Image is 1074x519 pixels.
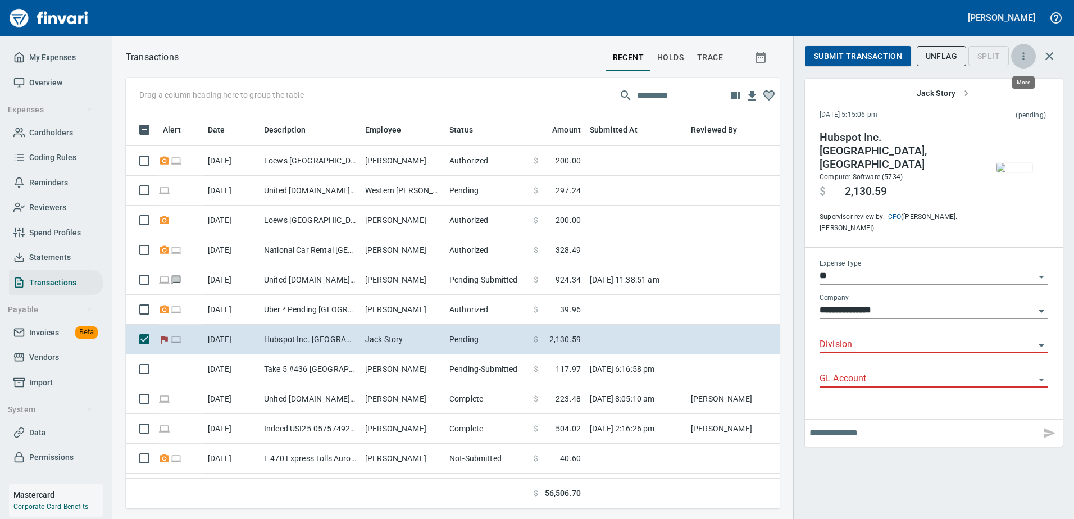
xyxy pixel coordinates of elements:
td: Complete [445,414,529,444]
a: Coding Rules [9,145,103,170]
td: [DATE] [203,295,260,325]
span: Spend Profiles [29,226,81,240]
span: holds [657,51,684,65]
td: [PERSON_NAME] [686,474,788,503]
span: Payable [8,303,93,317]
span: Online transaction [170,335,182,343]
img: Finvari [7,4,91,31]
span: [DATE] 5:15:06 pm [820,110,946,121]
td: Loews [GEOGRAPHIC_DATA] [GEOGRAPHIC_DATA] [GEOGRAPHIC_DATA] [260,206,361,235]
span: Reminders [29,176,68,190]
a: Reviewers [9,195,103,220]
td: [PERSON_NAME] [686,384,788,414]
button: Open [1034,338,1049,353]
span: Description [264,123,321,136]
a: Permissions [9,445,103,470]
p: Drag a column heading here to group the table [139,89,304,101]
td: [DATE] 8:05:10 am [585,384,686,414]
span: 200.00 [556,215,581,226]
a: Statements [9,245,103,270]
span: $ [534,304,538,315]
td: [PERSON_NAME] [361,384,445,414]
td: [PERSON_NAME] [361,146,445,176]
td: [PERSON_NAME] [361,235,445,265]
a: Transactions [9,270,103,295]
span: Statements [29,251,71,265]
td: [DATE] 3:20:19 pm [585,474,686,503]
td: [PERSON_NAME] [361,206,445,235]
span: Overview [29,76,62,90]
span: $ [534,334,538,345]
span: Receipt Required [158,216,170,224]
button: Show transactions within a particular date range [744,44,780,71]
span: UnFlag [926,49,957,63]
button: System [3,399,97,420]
span: Submitted At [590,123,652,136]
td: [PERSON_NAME] [361,354,445,384]
a: Vendors [9,345,103,370]
span: Alert [163,123,181,136]
td: Pending [445,325,529,354]
td: [DATE] [203,354,260,384]
a: Overview [9,70,103,95]
span: Amount [552,123,581,136]
td: Pending-Submitted [445,265,529,295]
span: 223.48 [556,393,581,404]
td: [DATE] 11:38:51 am [585,265,686,295]
td: Indeed USI25-05757492 [GEOGRAPHIC_DATA] [GEOGRAPHIC_DATA] [260,414,361,444]
td: [PERSON_NAME] [361,265,445,295]
a: Corporate Card Benefits [13,503,88,511]
span: Vendors [29,350,59,365]
span: Receipt Required [158,306,170,313]
a: Reminders [9,170,103,195]
span: Online transaction [158,276,170,283]
td: Authorized [445,295,529,325]
span: 2,130.59 [549,334,581,345]
label: Company [820,295,849,302]
span: $ [820,185,826,198]
span: Online transaction [158,425,170,432]
td: E 470 Express Tolls Aurora CO [260,444,361,474]
div: Transaction still pending, cannot split yet. It usually takes 2-3 days for a merchant to settle a... [968,51,1009,60]
button: Column choices favorited. Click to reset to default [761,87,777,104]
td: [DATE] 2:16:26 pm [585,414,686,444]
span: Transactions [29,276,76,290]
td: [DATE] [203,235,260,265]
button: Open [1034,303,1049,319]
span: Flagged [158,335,170,343]
span: Online transaction [170,306,182,313]
td: Not-Submitted [445,444,529,474]
span: Submit Transaction [814,49,902,63]
span: Online transaction [170,246,182,253]
span: $ [534,363,538,375]
span: Submitted At [590,123,638,136]
a: Data [9,420,103,445]
td: National Car Rental [GEOGRAPHIC_DATA] [GEOGRAPHIC_DATA] [260,235,361,265]
span: Description [264,123,306,136]
span: 200.00 [556,155,581,166]
td: [DATE] [203,444,260,474]
td: [PERSON_NAME] [361,295,445,325]
span: Status [449,123,488,136]
span: $ [534,185,538,196]
td: [PERSON_NAME] [361,474,445,503]
h5: [PERSON_NAME] [968,12,1035,24]
button: Expenses [3,99,97,120]
span: 924.34 [556,274,581,285]
span: Employee [365,123,401,136]
td: [DATE] [203,146,260,176]
span: Date [208,123,240,136]
td: United [DOMAIN_NAME] [GEOGRAPHIC_DATA] [260,176,361,206]
span: Receipt Required [158,157,170,164]
td: Pending-Submitted [445,354,529,384]
span: $ [534,453,538,464]
td: [DATE] [203,206,260,235]
td: Authorized [445,235,529,265]
span: Alert [163,123,195,136]
span: Import [29,376,53,390]
td: Jack Story [361,325,445,354]
span: Amount [538,123,581,136]
span: $ [534,244,538,256]
button: UnFlag [917,46,966,67]
span: Reviewed By [691,123,752,136]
